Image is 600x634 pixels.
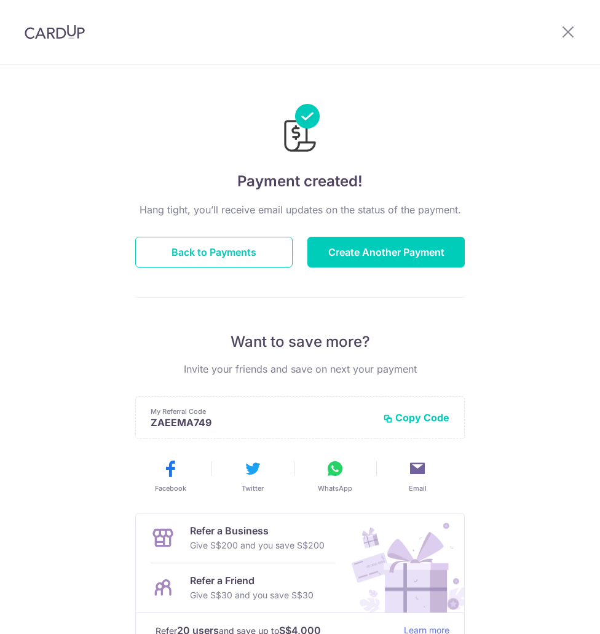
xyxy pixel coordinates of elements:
p: Want to save more? [135,332,465,352]
button: Back to Payments [135,237,293,267]
h4: Payment created! [135,170,465,192]
p: Refer a Friend [190,573,314,588]
img: Payments [280,104,320,156]
img: Refer [340,513,464,612]
button: Create Another Payment [307,237,465,267]
button: Twitter [216,459,289,493]
p: Give S$30 and you save S$30 [190,588,314,603]
span: Facebook [155,483,186,493]
p: Invite your friends and save on next your payment [135,362,465,376]
p: Refer a Business [190,523,325,538]
p: Hang tight, you’ll receive email updates on the status of the payment. [135,202,465,217]
button: Copy Code [383,411,449,424]
button: Email [381,459,454,493]
button: Facebook [134,459,207,493]
p: Give S$200 and you save S$200 [190,538,325,553]
iframe: Opens a widget where you can find more information [521,597,588,628]
span: Twitter [242,483,264,493]
span: WhatsApp [318,483,352,493]
span: Email [409,483,427,493]
p: ZAEEMA749 [151,416,373,429]
img: CardUp [25,25,85,39]
p: My Referral Code [151,406,373,416]
button: WhatsApp [299,459,371,493]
